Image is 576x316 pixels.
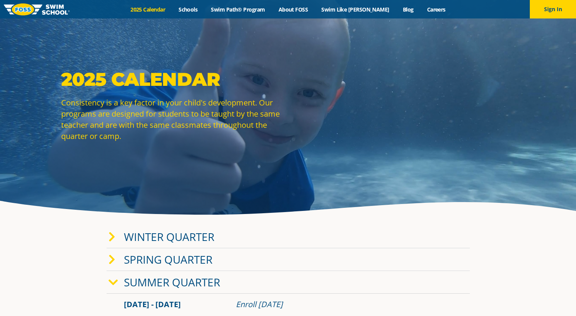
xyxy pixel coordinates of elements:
[236,299,452,310] div: Enroll [DATE]
[4,3,70,15] img: FOSS Swim School Logo
[420,6,452,13] a: Careers
[124,6,172,13] a: 2025 Calendar
[124,299,181,309] span: [DATE] - [DATE]
[61,68,220,90] strong: 2025 Calendar
[204,6,272,13] a: Swim Path® Program
[124,275,220,289] a: Summer Quarter
[315,6,396,13] a: Swim Like [PERSON_NAME]
[172,6,204,13] a: Schools
[61,97,284,142] p: Consistency is a key factor in your child's development. Our programs are designed for students t...
[272,6,315,13] a: About FOSS
[124,252,212,267] a: Spring Quarter
[124,229,214,244] a: Winter Quarter
[396,6,420,13] a: Blog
